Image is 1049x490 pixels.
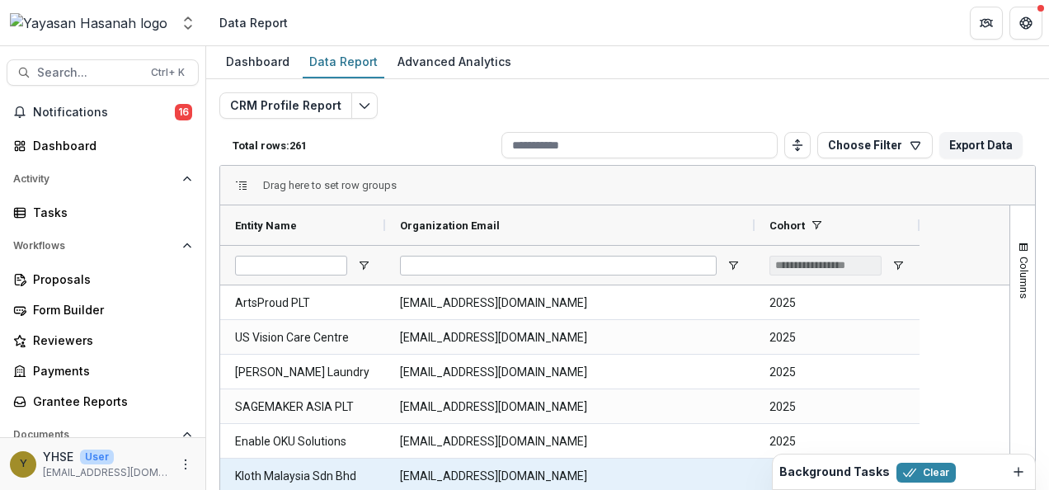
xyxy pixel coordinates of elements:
span: 2025 [769,356,905,389]
button: Toggle auto height [784,132,811,158]
span: Search... [37,66,141,80]
p: [EMAIL_ADDRESS][DOMAIN_NAME] [43,465,169,480]
div: Tasks [33,204,186,221]
div: Proposals [33,271,186,288]
span: US Vision Care Centre [235,321,370,355]
span: Activity [13,173,176,185]
h2: Background Tasks [779,465,890,479]
span: 2025 [769,390,905,424]
div: Payments [33,362,186,379]
button: Open Documents [7,422,199,448]
div: Row Groups [263,179,397,191]
button: Get Help [1009,7,1042,40]
span: Organization Email [400,219,500,232]
span: 2025 [769,286,905,320]
span: ArtsProud PLT [235,286,370,320]
span: Cohort [769,219,805,232]
button: Search... [7,59,199,86]
span: Notifications [33,106,175,120]
div: Advanced Analytics [391,49,518,73]
span: [EMAIL_ADDRESS][DOMAIN_NAME] [400,390,740,424]
nav: breadcrumb [213,11,294,35]
button: Open Filter Menu [891,259,905,272]
a: Grantee Reports [7,388,199,415]
div: Ctrl + K [148,64,188,82]
button: Open Activity [7,166,199,192]
button: Open Workflows [7,233,199,259]
a: Proposals [7,266,199,293]
div: Dashboard [219,49,296,73]
span: 2025 [769,425,905,459]
span: [EMAIL_ADDRESS][DOMAIN_NAME] [400,425,740,459]
button: Clear [896,463,956,483]
button: Partners [970,7,1003,40]
button: CRM Profile Report [219,92,352,119]
button: Open Filter Menu [727,259,740,272]
a: Dashboard [219,46,296,78]
span: Drag here to set row groups [263,179,397,191]
span: 16 [175,104,192,120]
img: Yayasan Hasanah logo [10,13,167,33]
button: Open Filter Menu [357,259,370,272]
span: Documents [13,429,176,441]
div: Reviewers [33,332,186,349]
input: Organization Email Filter Input [400,256,717,276]
button: Edit selected report [351,92,378,119]
button: Open entity switcher [176,7,200,40]
div: YHSE [20,459,27,469]
span: [EMAIL_ADDRESS][DOMAIN_NAME] [400,286,740,320]
span: Entity Name [235,219,297,232]
a: Advanced Analytics [391,46,518,78]
button: More [176,455,195,474]
a: Reviewers [7,327,199,354]
a: Tasks [7,199,199,226]
input: Entity Name Filter Input [235,256,347,276]
span: [EMAIL_ADDRESS][DOMAIN_NAME] [400,321,740,355]
div: Data Report [303,49,384,73]
button: Choose Filter [817,132,933,158]
span: Enable OKU Solutions [235,425,370,459]
p: User [80,450,114,464]
span: Columns [1018,257,1030,299]
span: 2025 [769,321,905,355]
button: Dismiss [1009,462,1028,482]
div: Form Builder [33,301,186,318]
p: Total rows: 261 [233,139,495,152]
div: Grantee Reports [33,393,186,410]
a: Dashboard [7,132,199,159]
div: Data Report [219,14,288,31]
span: [EMAIL_ADDRESS][DOMAIN_NAME] [400,356,740,389]
a: Payments [7,357,199,384]
span: SAGEMAKER ASIA PLT [235,390,370,424]
a: Form Builder [7,296,199,323]
div: Dashboard [33,137,186,154]
button: Export Data [939,132,1023,158]
span: [PERSON_NAME] Laundry [235,356,370,389]
span: Workflows [13,240,176,252]
button: Notifications16 [7,99,199,125]
p: YHSE [43,448,73,465]
a: Data Report [303,46,384,78]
